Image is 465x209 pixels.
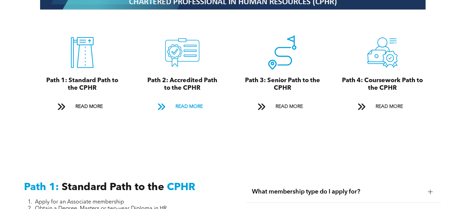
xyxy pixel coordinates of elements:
[373,100,405,113] span: READ MORE
[73,100,105,113] span: READ MORE
[46,77,118,91] span: Path 1: Standard Path to the CPHR
[173,100,205,113] span: READ MORE
[273,100,305,113] span: READ MORE
[353,100,412,113] a: READ MORE
[147,77,217,91] span: Path 2: Accredited Path to the CPHR
[245,77,320,91] span: Path 3: Senior Path to the CPHR
[53,100,112,113] a: READ MORE
[253,100,312,113] a: READ MORE
[24,182,59,192] span: Path 1:
[35,199,124,205] span: Apply for an Associate membership
[342,77,423,91] span: Path 4: Coursework Path to the CPHR
[167,182,195,192] span: CPHR
[252,188,422,196] span: What membership type do I apply for?
[153,100,212,113] a: READ MORE
[62,182,164,192] span: Standard Path to the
